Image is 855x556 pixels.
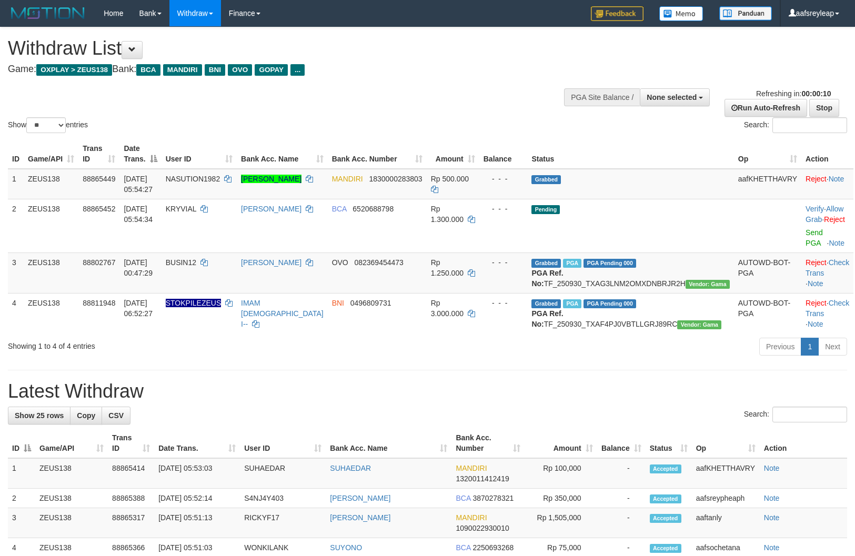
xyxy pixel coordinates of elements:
[806,205,843,224] a: Allow Grab
[801,139,853,169] th: Action
[563,259,581,268] span: Marked by aafsreyleap
[8,381,847,402] h1: Latest Withdraw
[527,139,733,169] th: Status
[456,474,509,483] span: Copy 1320011412419 to clipboard
[801,89,831,98] strong: 00:00:10
[650,494,681,503] span: Accepted
[456,513,487,522] span: MANDIRI
[83,205,115,213] span: 88865452
[525,508,597,538] td: Rp 1,505,000
[240,489,326,508] td: S4NJ4Y403
[646,428,692,458] th: Status: activate to sort column ascending
[240,428,326,458] th: User ID: activate to sort column ascending
[108,458,154,489] td: 88865414
[124,205,153,224] span: [DATE] 05:54:34
[431,258,464,277] span: Rp 1.250.000
[24,169,78,199] td: ZEUS138
[124,299,153,318] span: [DATE] 06:52:27
[35,489,108,508] td: ZEUS138
[456,543,470,552] span: BCA
[8,489,35,508] td: 2
[108,411,124,420] span: CSV
[531,299,561,308] span: Grabbed
[241,258,301,267] a: [PERSON_NAME]
[760,428,847,458] th: Action
[563,299,581,308] span: Marked by aafsreyleap
[24,252,78,293] td: ZEUS138
[332,258,348,267] span: OVO
[163,64,202,76] span: MANDIRI
[647,93,697,102] span: None selected
[801,199,853,252] td: · ·
[531,205,560,214] span: Pending
[8,169,24,199] td: 1
[241,175,301,183] a: [PERSON_NAME]
[350,299,391,307] span: Copy 0496809731 to clipboard
[26,117,66,133] select: Showentries
[806,175,827,183] a: Reject
[829,239,844,247] a: Note
[640,88,710,106] button: None selected
[801,252,853,293] td: · ·
[78,139,119,169] th: Trans ID: activate to sort column ascending
[124,175,153,194] span: [DATE] 05:54:27
[154,489,240,508] td: [DATE] 05:52:14
[240,458,326,489] td: SUHAEDAR
[35,508,108,538] td: ZEUS138
[290,64,305,76] span: ...
[806,205,843,224] span: ·
[205,64,225,76] span: BNI
[456,494,470,502] span: BCA
[484,174,524,184] div: - - -
[124,258,153,277] span: [DATE] 00:47:29
[35,428,108,458] th: Game/API: activate to sort column ascending
[484,204,524,214] div: - - -
[525,489,597,508] td: Rp 350,000
[108,508,154,538] td: 88865317
[818,338,847,356] a: Next
[692,508,760,538] td: aaftanly
[531,259,561,268] span: Grabbed
[764,543,780,552] a: Note
[241,299,324,328] a: IMAM [DEMOGRAPHIC_DATA] I--
[431,205,464,224] span: Rp 1.300.000
[166,258,196,267] span: BUSIN12
[806,258,827,267] a: Reject
[330,543,362,552] a: SUYONO
[527,293,733,333] td: TF_250930_TXAF4PJ0VBTLLGRJ89RC
[772,117,847,133] input: Search:
[719,6,772,21] img: panduan.png
[83,175,115,183] span: 88865449
[15,411,64,420] span: Show 25 rows
[659,6,703,21] img: Button%20Memo.svg
[756,89,831,98] span: Refreshing in:
[809,99,839,117] a: Stop
[332,205,347,213] span: BCA
[801,293,853,333] td: · ·
[472,543,514,552] span: Copy 2250693268 to clipboard
[8,458,35,489] td: 1
[8,428,35,458] th: ID: activate to sort column descending
[456,464,487,472] span: MANDIRI
[597,489,646,508] td: -
[8,407,71,424] a: Show 25 rows
[764,464,780,472] a: Note
[136,64,160,76] span: BCA
[108,489,154,508] td: 88865388
[808,320,823,328] a: Note
[591,6,643,21] img: Feedback.jpg
[686,280,730,289] span: Vendor URL: https://trx31.1velocity.biz
[734,293,801,333] td: AUTOWD-BOT-PGA
[228,64,252,76] span: OVO
[451,428,524,458] th: Bank Acc. Number: activate to sort column ascending
[734,252,801,293] td: AUTOWD-BOT-PGA
[8,5,88,21] img: MOTION_logo.png
[829,175,844,183] a: Note
[808,279,823,288] a: Note
[8,199,24,252] td: 2
[83,299,115,307] span: 88811948
[806,228,823,247] a: Send PGA
[744,407,847,422] label: Search:
[24,139,78,169] th: Game/API: activate to sort column ascending
[353,205,394,213] span: Copy 6520688798 to clipboard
